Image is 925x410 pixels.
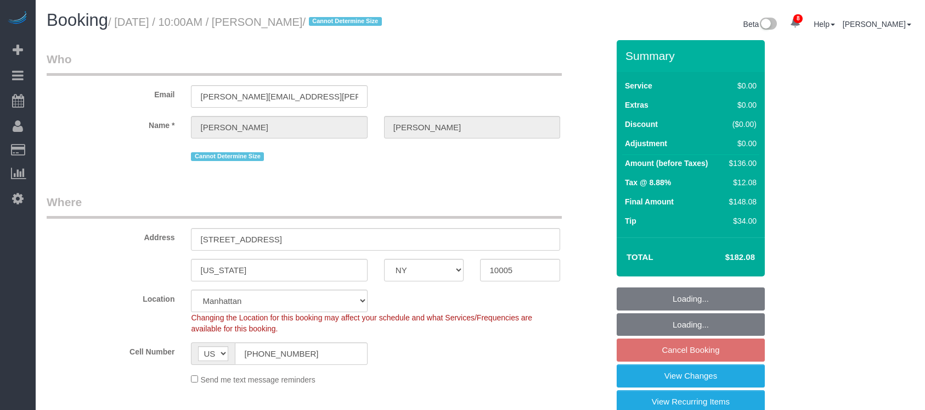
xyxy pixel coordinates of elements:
h3: Summary [625,49,759,62]
a: View Changes [617,364,765,387]
input: City [191,259,367,281]
div: ($0.00) [725,119,757,130]
span: Changing the Location for this booking may affect your schedule and what Services/Frequencies are... [191,313,532,333]
label: Discount [625,119,658,130]
img: Automaid Logo [7,11,29,26]
div: $12.08 [725,177,757,188]
span: / [302,16,385,28]
div: $148.08 [725,196,757,207]
label: Amount (before Taxes) [625,158,708,169]
label: Location [38,290,183,304]
div: $0.00 [725,80,757,91]
input: Cell Number [235,342,367,365]
strong: Total [627,252,653,262]
legend: Who [47,51,562,76]
input: Email [191,85,367,108]
a: [PERSON_NAME] [843,20,911,29]
label: Final Amount [625,196,674,207]
div: $34.00 [725,215,757,226]
div: $0.00 [725,138,757,149]
label: Tip [625,215,636,226]
a: 8 [785,11,806,35]
label: Service [625,80,652,91]
small: / [DATE] / 10:00AM / [PERSON_NAME] [108,16,385,28]
input: Zip Code [480,259,560,281]
input: First Name [191,116,367,138]
img: New interface [759,18,777,32]
span: 8 [793,14,803,23]
h4: $182.08 [692,253,755,262]
label: Adjustment [625,138,667,149]
label: Address [38,228,183,243]
a: Help [814,20,835,29]
legend: Where [47,194,562,219]
label: Name * [38,116,183,131]
label: Cell Number [38,342,183,357]
label: Extras [625,99,648,110]
span: Booking [47,10,108,30]
div: $0.00 [725,99,757,110]
label: Email [38,85,183,100]
span: Send me text message reminders [200,375,315,384]
div: $136.00 [725,158,757,169]
input: Last Name [384,116,560,138]
label: Tax @ 8.88% [625,177,671,188]
span: Cannot Determine Size [309,17,382,26]
span: Cannot Determine Size [191,152,264,161]
a: Beta [743,20,777,29]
